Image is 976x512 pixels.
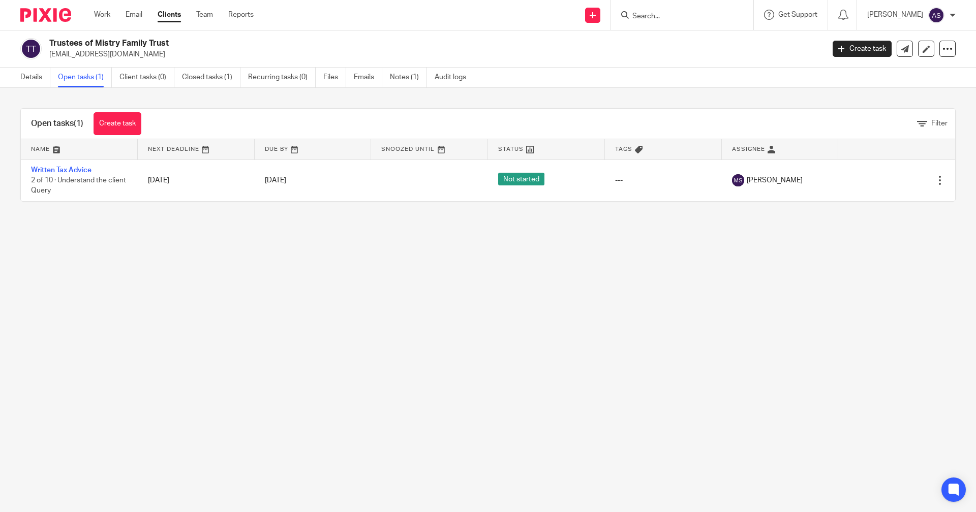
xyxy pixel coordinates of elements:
[31,167,91,174] a: Written Tax Advice
[31,118,83,129] h1: Open tasks
[732,174,744,186] img: svg%3E
[354,68,382,87] a: Emails
[381,146,435,152] span: Snoozed Until
[158,10,181,20] a: Clients
[20,8,71,22] img: Pixie
[265,177,286,184] span: [DATE]
[435,68,474,87] a: Audit logs
[931,120,948,127] span: Filter
[58,68,112,87] a: Open tasks (1)
[747,175,803,185] span: [PERSON_NAME]
[778,11,817,18] span: Get Support
[615,175,712,185] div: ---
[228,10,254,20] a: Reports
[74,119,83,127] span: (1)
[323,68,346,87] a: Files
[94,112,141,135] a: Create task
[867,10,923,20] p: [PERSON_NAME]
[390,68,427,87] a: Notes (1)
[119,68,174,87] a: Client tasks (0)
[498,173,544,185] span: Not started
[126,10,142,20] a: Email
[182,68,240,87] a: Closed tasks (1)
[138,159,255,201] td: [DATE]
[49,49,817,59] p: [EMAIL_ADDRESS][DOMAIN_NAME]
[20,38,42,59] img: svg%3E
[49,38,664,49] h2: Trustees of Mistry Family Trust
[31,177,126,195] span: 2 of 10 · Understand the client Query
[248,68,316,87] a: Recurring tasks (0)
[94,10,110,20] a: Work
[928,7,944,23] img: svg%3E
[615,146,632,152] span: Tags
[833,41,892,57] a: Create task
[631,12,723,21] input: Search
[20,68,50,87] a: Details
[196,10,213,20] a: Team
[498,146,524,152] span: Status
